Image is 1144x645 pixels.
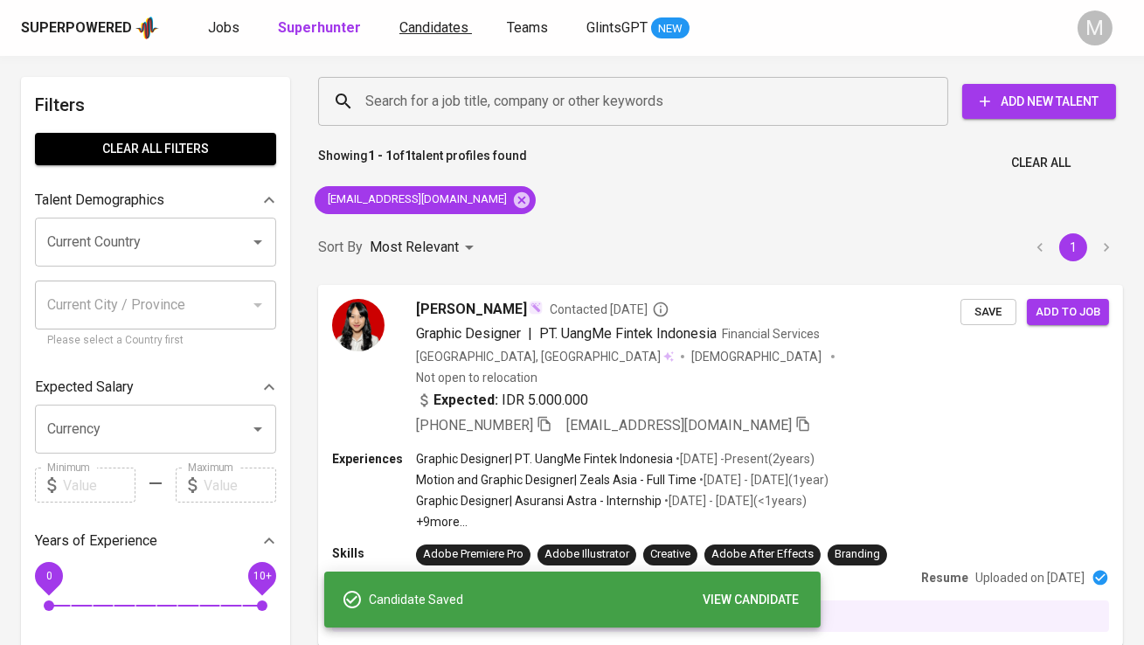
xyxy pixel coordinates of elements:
button: Add to job [1027,299,1109,326]
nav: pagination navigation [1023,233,1123,261]
p: Graphic Designer | Asuransi Astra - Internship [416,492,662,510]
button: Add New Talent [962,84,1116,119]
span: 0 [45,570,52,582]
button: Open [246,230,270,254]
span: GlintsGPT [586,19,648,36]
p: Sort By [318,237,363,258]
span: Add New Talent [976,91,1102,113]
div: IDR 5.000.000 [416,390,588,411]
div: Talent Demographics [35,183,276,218]
span: Contacted [DATE] [550,301,669,318]
span: Add to job [1036,302,1100,322]
div: Expected Salary [35,370,276,405]
button: VIEW CANDIDATE [697,584,807,616]
div: Adobe Illustrator [544,546,629,563]
p: • [DATE] - [DATE] ( <1 years ) [662,492,807,510]
span: Graphic Designer [416,325,521,342]
span: Financial Services [722,327,820,341]
div: Adobe After Effects [711,546,814,563]
div: Adobe Premiere Pro [423,546,523,563]
span: NEW [651,20,690,38]
p: • [DATE] - [DATE] ( 1 year ) [697,471,829,489]
a: Teams [507,17,551,39]
span: PT. UangMe Fintek Indonesia [539,325,717,342]
button: Save [960,299,1016,326]
input: Value [63,468,135,503]
span: Save [969,302,1008,322]
p: Not open to relocation [416,369,537,386]
b: Superhunter [278,19,361,36]
p: Please select a Country first [47,332,264,350]
span: | [528,323,532,344]
span: [PHONE_NUMBER] [416,417,533,433]
div: Candidate Saved [370,584,807,616]
span: [PERSON_NAME] [416,299,527,320]
p: Expected Salary [35,377,134,398]
p: Graphic Designer | PT. UangMe Fintek Indonesia [416,450,673,468]
p: Most Relevant [370,237,459,258]
img: 2cd32950221f2506fc114898e3e19abd.jpg [332,299,385,351]
p: Skills [332,544,416,562]
div: Most Relevant [370,232,480,264]
p: Resume [921,569,968,586]
input: Value [204,468,276,503]
h6: Filters [35,91,276,119]
img: magic_wand.svg [529,301,543,315]
a: Jobs [208,17,243,39]
svg: By Batam recruiter [652,301,669,318]
p: • [DATE] - Present ( 2 years ) [673,450,815,468]
span: Teams [507,19,548,36]
span: [EMAIL_ADDRESS][DOMAIN_NAME] [566,417,792,433]
span: VIEW CANDIDATE [704,589,800,611]
p: Talent Demographics [35,190,164,211]
span: Clear All filters [49,138,262,160]
button: Clear All [1004,147,1078,179]
button: page 1 [1059,233,1087,261]
button: Open [246,417,270,441]
a: Candidates [399,17,472,39]
button: Clear All filters [35,133,276,165]
div: Branding [835,546,880,563]
div: Years of Experience [35,524,276,558]
div: Superpowered [21,18,132,38]
b: 1 [405,149,412,163]
a: GlintsGPT NEW [586,17,690,39]
img: app logo [135,15,159,41]
span: Clear All [1011,152,1071,174]
a: Superpoweredapp logo [21,15,159,41]
div: [GEOGRAPHIC_DATA], [GEOGRAPHIC_DATA] [416,348,674,365]
span: Candidates [399,19,468,36]
span: [EMAIL_ADDRESS][DOMAIN_NAME] [315,191,517,208]
span: [DEMOGRAPHIC_DATA] [691,348,824,365]
b: 1 - 1 [368,149,392,163]
span: 10+ [253,570,271,582]
div: [EMAIL_ADDRESS][DOMAIN_NAME] [315,186,536,214]
a: Superhunter [278,17,364,39]
p: Years of Experience [35,531,157,551]
p: Uploaded on [DATE] [975,569,1085,586]
p: Showing of talent profiles found [318,147,527,179]
b: Expected: [433,390,498,411]
p: +9 more ... [416,513,829,531]
span: Jobs [208,19,239,36]
p: Motion and Graphic Designer | Zeals Asia - Full Time [416,471,697,489]
div: M [1078,10,1113,45]
div: Creative [650,546,690,563]
p: Experiences [332,450,416,468]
